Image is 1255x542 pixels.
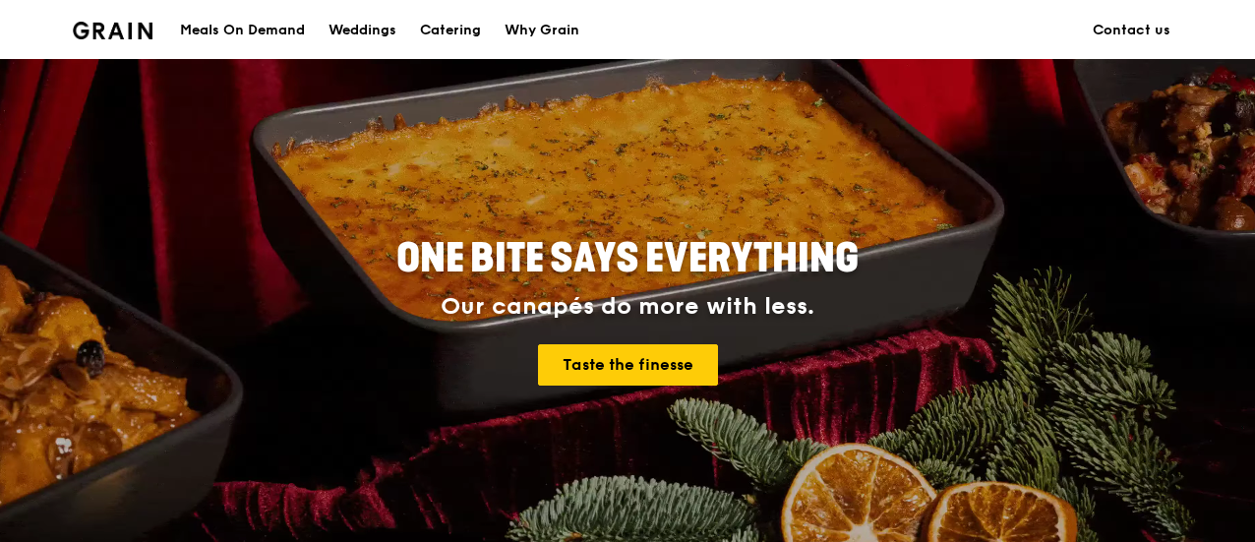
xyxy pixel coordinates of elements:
[180,1,305,60] div: Meals On Demand
[317,1,408,60] a: Weddings
[396,235,859,282] span: ONE BITE SAYS EVERYTHING
[273,293,982,321] div: Our canapés do more with less.
[73,22,152,39] img: Grain
[408,1,493,60] a: Catering
[493,1,591,60] a: Why Grain
[420,1,481,60] div: Catering
[538,344,718,386] a: Taste the finesse
[329,1,396,60] div: Weddings
[505,1,579,60] div: Why Grain
[1081,1,1182,60] a: Contact us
